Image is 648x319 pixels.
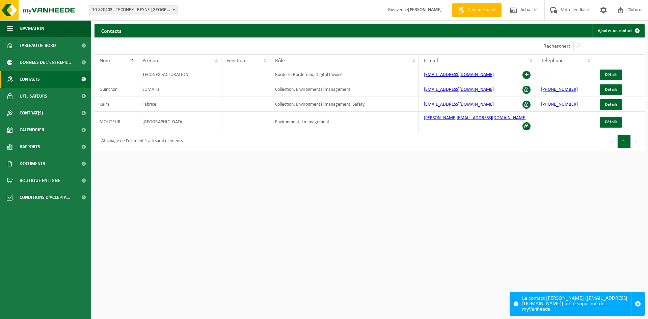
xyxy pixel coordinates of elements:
[20,172,60,189] span: Boutique en ligne
[94,112,137,132] td: MOLITEUR
[20,189,71,206] span: Conditions d'accepta...
[541,87,578,92] a: [PHONE_NUMBER]
[466,7,498,14] span: Demande devis
[137,112,221,132] td: [GEOGRAPHIC_DATA]
[137,97,221,112] td: Fabrice
[94,82,137,97] td: Guinchon
[605,120,617,124] span: Détails
[20,71,40,88] span: Contacts
[600,84,622,95] a: Détails
[424,115,526,121] a: [PERSON_NAME][EMAIL_ADDRESS][DOMAIN_NAME]
[20,20,44,37] span: Navigation
[94,97,137,112] td: Kaim
[607,135,618,148] button: Previous
[618,135,631,148] button: 1
[226,58,245,63] span: Fonction
[522,292,631,315] div: Le contact [PERSON_NAME] ([EMAIL_ADDRESS][DOMAIN_NAME]) a été supprimé de myVanheede.
[605,102,617,107] span: Détails
[600,117,622,128] a: Détails
[270,112,419,132] td: Environmental management
[631,135,641,148] button: Next
[424,72,494,77] a: [EMAIL_ADDRESS][DOMAIN_NAME]
[605,87,617,92] span: Détails
[408,7,442,12] strong: [PERSON_NAME]
[543,44,570,49] label: Rechercher:
[142,58,160,63] span: Prénom
[137,67,221,82] td: TECONEX FACTURATION
[275,58,285,63] span: Rôle
[94,24,128,37] h2: Contacts
[424,58,438,63] span: E-mail
[137,82,221,97] td: SUMATHI
[541,58,564,63] span: Téléphone
[452,3,502,17] a: Demande devis
[20,122,44,138] span: Calendrier
[270,67,419,82] td: Borderel-Bordereau; Digital Invoice
[424,102,494,107] a: [EMAIL_ADDRESS][DOMAIN_NAME]
[100,58,110,63] span: Nom
[605,73,617,77] span: Détails
[600,70,622,80] a: Détails
[600,99,622,110] a: Détails
[20,88,47,105] span: Utilisateurs
[541,102,578,107] a: [PHONE_NUMBER]
[20,105,43,122] span: Contrat(s)
[592,24,644,37] a: Ajouter un contact
[270,97,419,112] td: Collection; Environmental management; Safety
[89,5,177,15] span: 10-820403 - TECONEX - BEYNE-HEUSAY
[98,135,183,148] div: Affichage de l'élément 1 à 4 sur 4 éléments
[20,37,56,54] span: Tableau de bord
[20,138,40,155] span: Rapports
[20,54,71,71] span: Données de l'entrepr...
[424,87,494,92] a: [EMAIL_ADDRESS][DOMAIN_NAME]
[20,155,45,172] span: Documents
[89,5,178,15] span: 10-820403 - TECONEX - BEYNE-HEUSAY
[270,82,419,97] td: Collection; Environmental management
